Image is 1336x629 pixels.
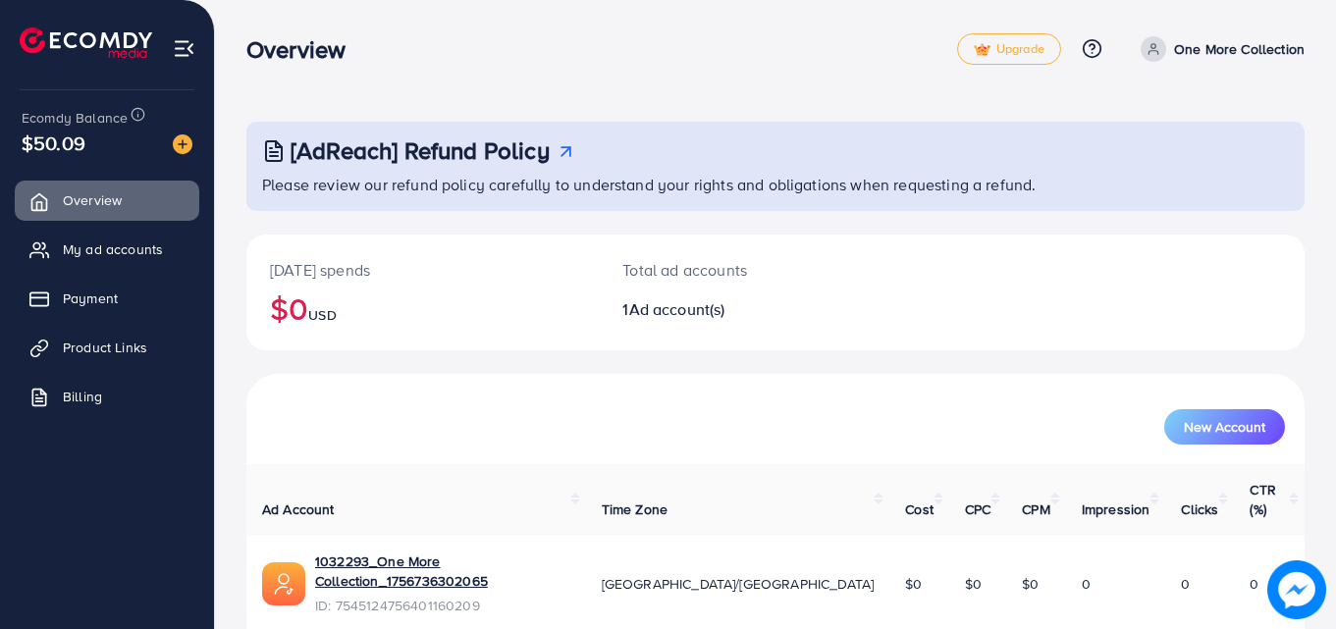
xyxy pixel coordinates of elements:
[63,338,147,357] span: Product Links
[262,562,305,605] img: ic-ads-acc.e4c84228.svg
[22,129,85,157] span: $50.09
[965,574,982,594] span: $0
[15,279,199,318] a: Payment
[629,298,725,320] span: Ad account(s)
[1267,560,1326,619] img: image
[965,499,990,519] span: CPC
[173,134,192,154] img: image
[246,35,361,64] h3: Overview
[602,499,668,519] span: Time Zone
[22,108,128,128] span: Ecomdy Balance
[315,551,570,592] a: 1032293_One More Collection_1756736302065
[1164,409,1285,445] button: New Account
[957,33,1061,65] a: tickUpgrade
[1082,499,1150,519] span: Impression
[622,258,840,282] p: Total ad accounts
[1184,420,1265,434] span: New Account
[1250,574,1258,594] span: 0
[291,136,550,165] h3: [AdReach] Refund Policy
[905,499,934,519] span: Cost
[1022,574,1039,594] span: $0
[20,27,152,58] img: logo
[1181,574,1190,594] span: 0
[315,596,570,615] span: ID: 7545124756401160209
[1181,499,1218,519] span: Clicks
[270,258,575,282] p: [DATE] spends
[905,574,922,594] span: $0
[15,377,199,416] a: Billing
[1250,480,1275,519] span: CTR (%)
[262,499,335,519] span: Ad Account
[1133,36,1305,62] a: One More Collection
[602,574,875,594] span: [GEOGRAPHIC_DATA]/[GEOGRAPHIC_DATA]
[63,239,163,259] span: My ad accounts
[262,173,1293,196] p: Please review our refund policy carefully to understand your rights and obligations when requesti...
[173,37,195,60] img: menu
[622,300,840,319] h2: 1
[974,43,990,57] img: tick
[63,288,118,308] span: Payment
[15,230,199,269] a: My ad accounts
[63,387,102,406] span: Billing
[15,181,199,220] a: Overview
[1082,574,1091,594] span: 0
[270,289,575,327] h2: $0
[308,305,336,325] span: USD
[1022,499,1049,519] span: CPM
[974,42,1044,57] span: Upgrade
[15,328,199,367] a: Product Links
[1174,37,1305,61] p: One More Collection
[63,190,122,210] span: Overview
